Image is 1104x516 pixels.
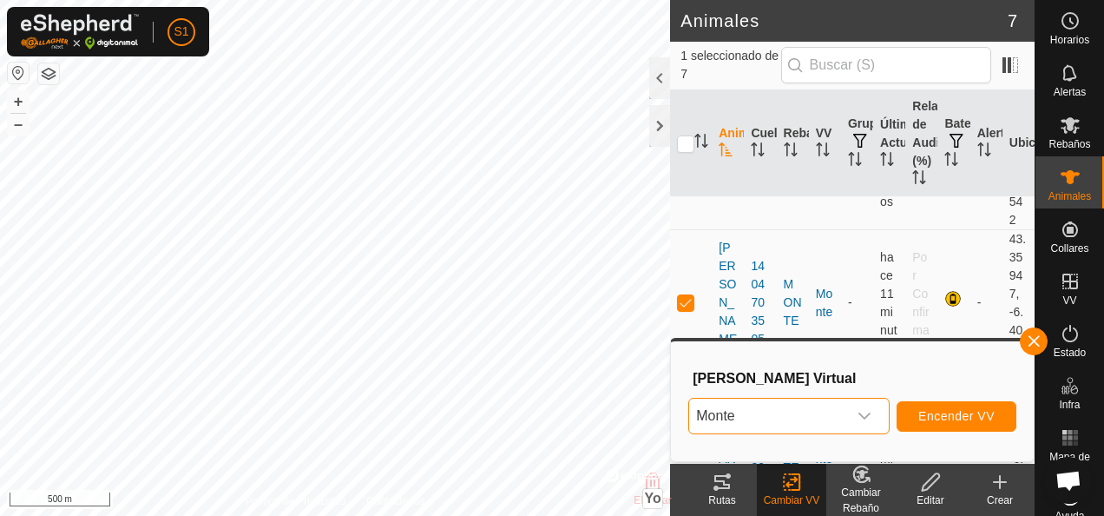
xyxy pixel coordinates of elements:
font: Rebaño [784,126,828,140]
p-sorticon: Activar para ordenar [694,136,708,150]
button: Restablecer Mapa [8,63,29,83]
font: Alertas [977,126,1018,140]
a: Chat abierto [1045,457,1092,504]
p-sorticon: Activar para ordenar [784,145,798,159]
a: Política de Privacidad [246,493,345,509]
p-sorticon: Activar para ordenar [944,155,958,169]
span: 1 seleccionado de 7 [680,47,780,83]
font: Animal [719,126,759,140]
span: S1 [174,23,188,41]
button: – [8,114,29,135]
div: 1404703505 [751,257,769,348]
input: Buscar (S) [781,47,991,83]
span: VV [1062,295,1076,306]
span: Yo [645,491,661,506]
div: Cambiar VV [757,493,826,508]
span: 7 [1008,8,1017,34]
font: 43.36758, -6.39542 [1009,85,1026,227]
span: Monte [689,399,847,433]
font: VV [816,126,832,140]
p-sorticon: Activar para ordenar [816,145,830,159]
h2: Animales [680,10,1008,31]
span: Rebaños [1048,139,1090,149]
div: Cambiar Rebaño [826,485,896,516]
span: 2 sept 2025, 21:03 [880,250,897,355]
p-sorticon: Activar para ordenar [848,155,862,169]
font: Grupos [848,116,891,130]
img: Logo Gallagher [21,14,139,50]
div: Disparador desplegable [847,399,882,433]
font: Batería [944,116,985,130]
span: Animales [1048,191,1091,202]
span: [PERSON_NAME] [719,239,737,367]
span: Horarios [1050,35,1089,45]
p-sorticon: Activar para ordenar [751,145,765,159]
span: Alertas [1054,87,1086,97]
td: - [841,229,873,376]
a: Contáctenos [366,493,424,509]
button: Capas del Mapa [38,63,59,84]
a: Monte [816,287,832,319]
span: Eliminar [634,494,671,506]
h3: [PERSON_NAME] Virtual [693,370,1016,387]
button: Encender VV [897,401,1016,432]
div: Editar [896,493,965,508]
font: Relación de Audio (%) [912,99,963,168]
span: Collares [1050,243,1088,254]
div: Rutas [687,493,757,508]
span: Por Confirmar [912,250,929,355]
span: Estado [1054,347,1086,358]
font: Monte [696,408,734,423]
button: Yo [643,489,662,508]
span: Infra [1059,400,1080,410]
button: + [8,91,29,112]
p-sorticon: Activar para ordenar [977,145,991,159]
font: 43.35947, -6.40245 [1009,232,1026,374]
font: Ubicación [1009,136,1068,149]
p-sorticon: Activar para ordenar [912,173,926,187]
div: MONTE [784,275,802,330]
span: Encender VV [918,409,995,423]
p-sorticon: Activar para ordenar [719,145,733,159]
font: Cuello [751,126,788,140]
td: - [970,229,1002,376]
p-sorticon: Activar para ordenar [880,155,894,169]
span: 2 sept 2025, 21:03 [880,103,897,208]
span: Mapa de Calor [1040,452,1100,473]
font: Última Actualización [880,117,958,149]
div: Crear [965,493,1035,508]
